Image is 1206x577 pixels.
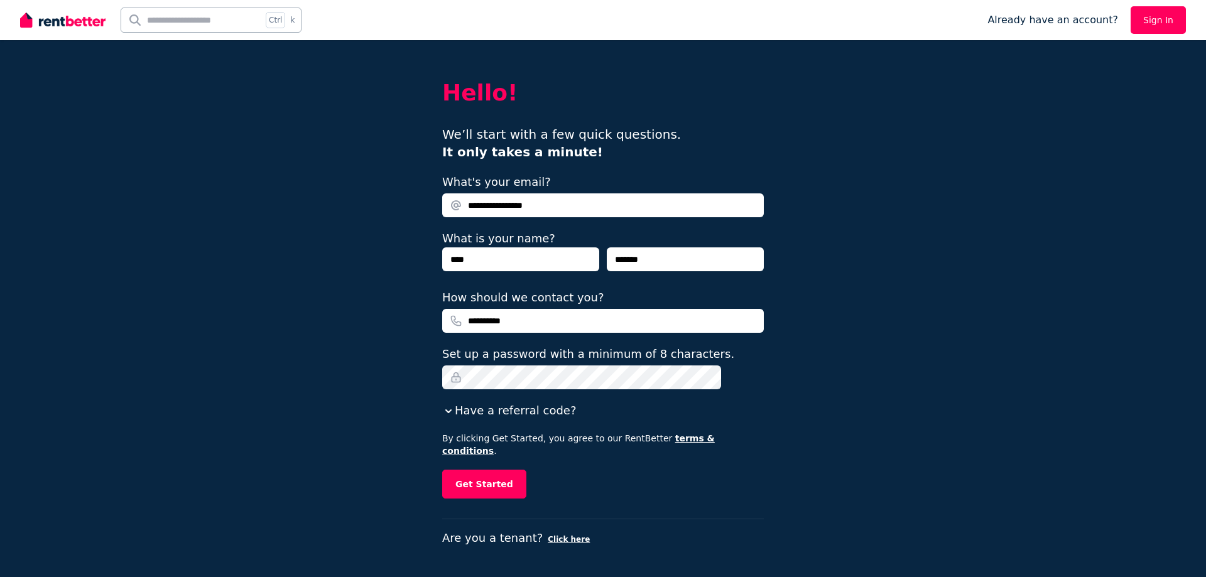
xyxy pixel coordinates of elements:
span: Already have an account? [987,13,1118,28]
b: It only takes a minute! [442,144,603,159]
button: Have a referral code? [442,402,576,419]
button: Click here [548,534,590,544]
label: Set up a password with a minimum of 8 characters. [442,345,734,363]
label: How should we contact you? [442,289,604,306]
button: Get Started [442,470,526,499]
label: What is your name? [442,232,555,245]
h2: Hello! [442,80,764,105]
label: What's your email? [442,173,551,191]
img: RentBetter [20,11,106,30]
span: k [290,15,295,25]
p: By clicking Get Started, you agree to our RentBetter . [442,432,764,457]
span: We’ll start with a few quick questions. [442,127,681,159]
p: Are you a tenant? [442,529,764,547]
span: Ctrl [266,12,285,28]
a: Sign In [1131,6,1186,34]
